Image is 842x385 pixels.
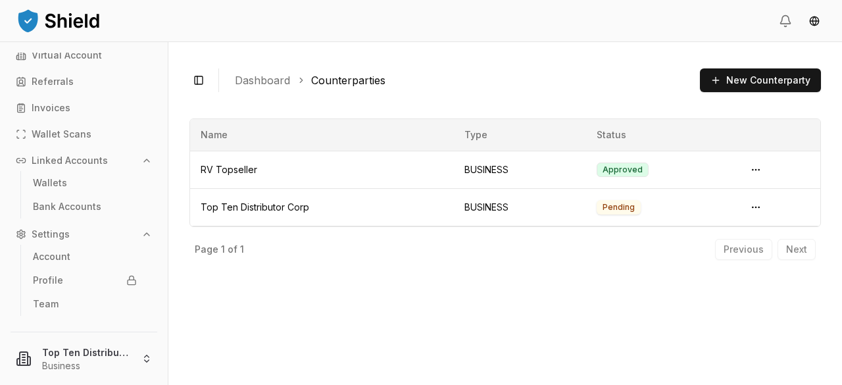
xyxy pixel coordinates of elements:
p: Account [33,252,70,261]
button: Settings [11,224,157,245]
p: Virtual Account [32,51,102,60]
a: Account [28,246,142,267]
button: Top Ten DistributorBusiness [5,338,162,380]
p: Invoices [32,103,70,113]
p: Top Ten Distributor [42,346,131,359]
p: of [228,245,237,254]
td: Top Ten Distributor Corp [190,188,454,226]
p: Page [195,245,218,254]
p: Team [33,299,59,309]
th: Name [190,119,454,151]
a: Bank Accounts [28,196,142,217]
td: BUSINESS [454,151,586,188]
p: Bank Accounts [33,202,101,211]
a: Profile [28,270,142,291]
a: Team [28,294,142,315]
a: Wallet Scans [11,124,157,145]
a: Wallets [28,172,142,193]
img: ShieldPay Logo [16,7,101,34]
a: Invoices [11,97,157,118]
p: Settings [32,230,70,239]
p: Wallets [33,178,67,188]
a: Dashboard [235,72,290,88]
td: RV Topseller [190,151,454,188]
button: New Counterparty [700,68,821,92]
th: Status [586,119,735,151]
p: Linked Accounts [32,156,108,165]
a: Virtual Account [11,45,157,66]
p: Business [42,359,131,372]
button: Linked Accounts [11,150,157,171]
a: Counterparties [311,72,385,88]
p: Profile [33,276,63,285]
a: Referrals [11,71,157,92]
p: Wallet Scans [32,130,91,139]
p: Referrals [32,77,74,86]
p: 1 [221,245,225,254]
p: 1 [240,245,244,254]
td: BUSINESS [454,188,586,226]
nav: breadcrumb [235,72,689,88]
th: Type [454,119,586,151]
